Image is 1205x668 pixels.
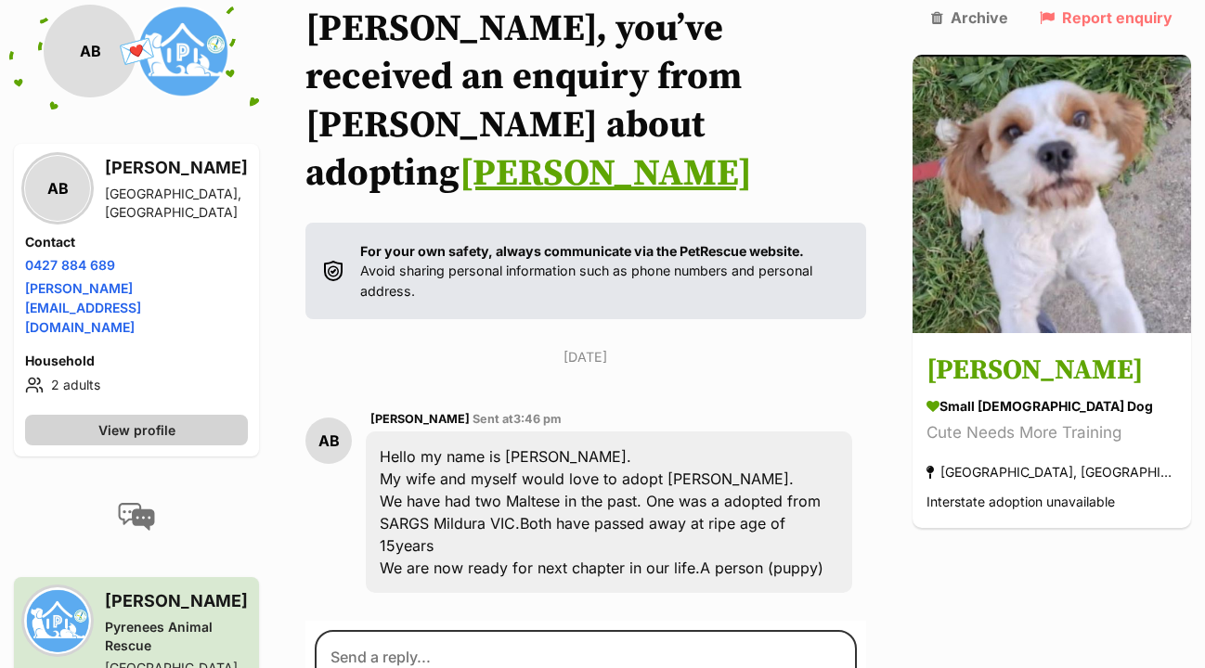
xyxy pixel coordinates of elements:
[473,412,562,426] span: Sent at
[25,233,248,251] h4: Contact
[913,336,1191,528] a: [PERSON_NAME] small [DEMOGRAPHIC_DATA] Dog Cute Needs More Training [GEOGRAPHIC_DATA], [GEOGRAPHI...
[305,347,866,366] p: [DATE]
[98,420,175,440] span: View profile
[913,54,1191,332] img: Todd
[136,5,229,97] img: Pyrenees Animal Rescue profile pic
[370,412,470,426] span: [PERSON_NAME]
[105,618,248,655] div: Pyrenees Animal Rescue
[25,156,90,221] div: AB
[305,5,866,198] h1: [PERSON_NAME], you’ve received an enquiry from [PERSON_NAME] about adopting
[105,185,248,222] div: [GEOGRAPHIC_DATA], [GEOGRAPHIC_DATA]
[25,280,141,335] a: [PERSON_NAME][EMAIL_ADDRESS][DOMAIN_NAME]
[305,417,352,464] div: AB
[360,243,804,259] strong: For your own safety, always communicate via the PetRescue website.
[118,503,155,531] img: conversation-icon-4a6f8262b818ee0b60e3300018af0b2d0b884aa5de6e9bcb8d3d4eeb1a70a7c4.svg
[926,350,1177,392] h3: [PERSON_NAME]
[105,588,248,614] h3: [PERSON_NAME]
[25,257,115,273] a: 0427 884 689
[926,459,1177,484] div: [GEOGRAPHIC_DATA], [GEOGRAPHIC_DATA]
[1040,9,1173,26] a: Report enquiry
[44,5,136,97] div: AB
[25,352,248,370] h4: Household
[460,150,752,197] a: [PERSON_NAME]
[513,412,562,426] span: 3:46 pm
[116,32,158,71] span: 💌
[926,494,1115,509] span: Interstate adoption unavailable
[25,374,248,396] li: 2 adults
[926,396,1177,416] div: small [DEMOGRAPHIC_DATA] Dog
[25,415,248,445] a: View profile
[360,241,848,301] p: Avoid sharing personal information such as phone numbers and personal address.
[105,155,248,181] h3: [PERSON_NAME]
[931,9,1008,26] a: Archive
[25,588,90,653] img: Pyrenees Animal Rescue profile pic
[366,431,852,593] div: Hello my name is [PERSON_NAME]. My wife and myself would love to adopt [PERSON_NAME]. We have had...
[926,420,1177,445] div: Cute Needs More Training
